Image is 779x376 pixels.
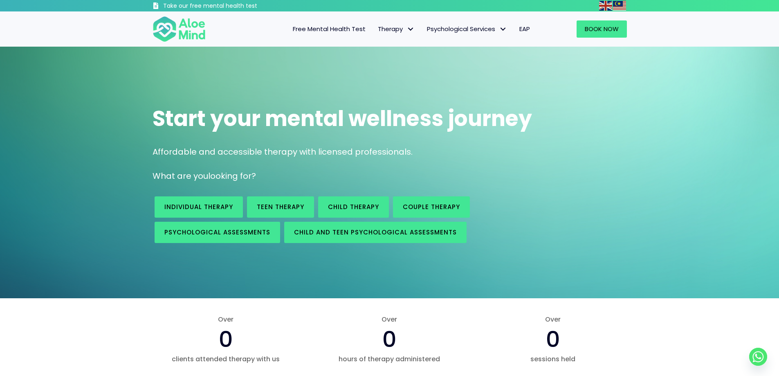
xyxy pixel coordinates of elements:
span: 0 [219,324,233,355]
span: Therapy [378,25,415,33]
a: Couple therapy [393,196,470,218]
span: looking for? [208,170,256,182]
span: Over [479,315,626,324]
a: Free Mental Health Test [287,20,372,38]
a: Psychological ServicesPsychological Services: submenu [421,20,513,38]
span: What are you [153,170,208,182]
a: Whatsapp [749,348,767,366]
span: Free Mental Health Test [293,25,366,33]
a: Take our free mental health test [153,2,301,11]
a: English [599,1,613,10]
a: Child and Teen Psychological assessments [284,222,467,243]
img: en [599,1,612,11]
span: 0 [382,324,397,355]
p: Affordable and accessible therapy with licensed professionals. [153,146,627,158]
span: Psychological Services: submenu [497,23,509,35]
a: TherapyTherapy: submenu [372,20,421,38]
a: EAP [513,20,536,38]
a: Book Now [577,20,627,38]
span: EAP [519,25,530,33]
span: Therapy: submenu [405,23,417,35]
span: Psychological Services [427,25,507,33]
a: Child Therapy [318,196,389,218]
span: Start your mental wellness journey [153,104,532,133]
span: Teen Therapy [257,203,304,211]
span: Child and Teen Psychological assessments [294,228,457,236]
a: Psychological assessments [155,222,280,243]
span: 0 [546,324,560,355]
nav: Menu [216,20,536,38]
h3: Take our free mental health test [163,2,301,10]
span: Couple therapy [403,203,460,211]
span: Over [316,315,463,324]
span: Psychological assessments [164,228,270,236]
span: Over [153,315,300,324]
a: Individual therapy [155,196,243,218]
a: Teen Therapy [247,196,314,218]
img: Aloe mind Logo [153,16,206,43]
span: Book Now [585,25,619,33]
span: Individual therapy [164,203,233,211]
img: ms [613,1,626,11]
span: sessions held [479,354,626,364]
a: Malay [613,1,627,10]
span: clients attended therapy with us [153,354,300,364]
span: hours of therapy administered [316,354,463,364]
span: Child Therapy [328,203,379,211]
